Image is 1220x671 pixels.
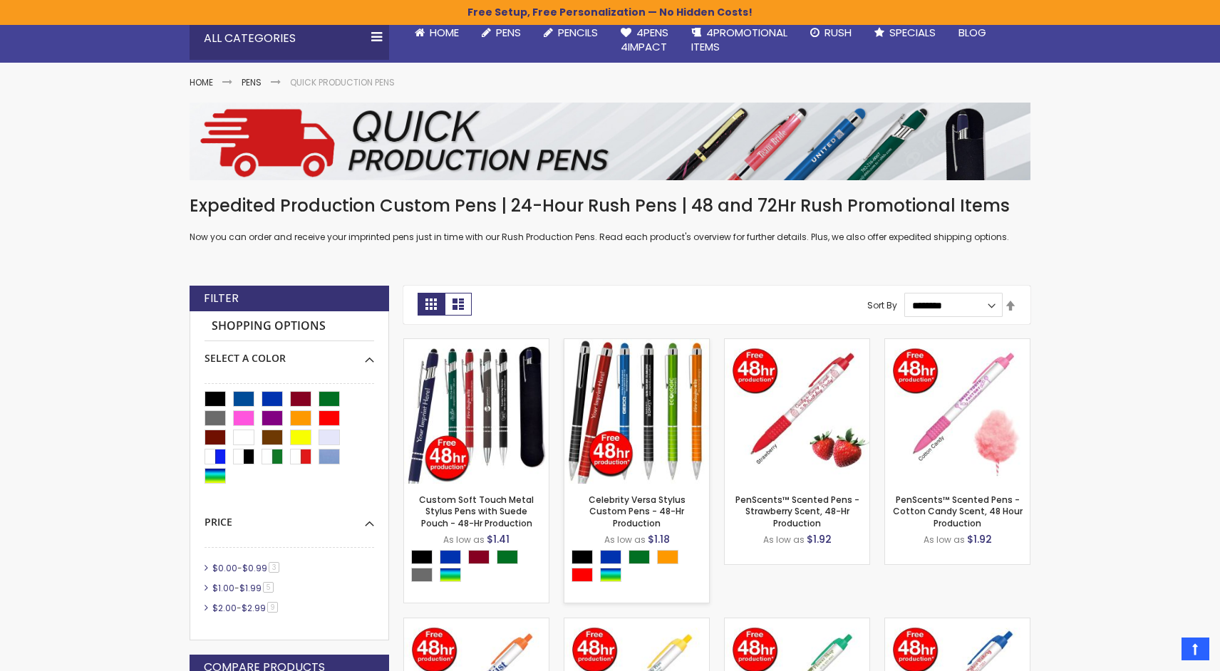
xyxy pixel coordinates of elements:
a: Pens [470,17,532,48]
span: 5 [263,582,274,593]
span: Blog [958,25,986,40]
a: PenScents™ Scented Pens - Floral Scent, 48 HR Production [725,618,869,630]
div: All Categories [190,17,389,60]
span: Home [430,25,459,40]
a: Rush [799,17,863,48]
span: $1.92 [967,532,992,546]
div: Black [411,550,433,564]
div: Assorted [440,568,461,582]
span: $1.99 [239,582,262,594]
a: Pencils [532,17,609,48]
a: $2.00-$2.999 [209,602,283,614]
span: $0.00 [212,562,237,574]
span: $1.92 [807,532,832,546]
h1: Expedited Production Custom Pens | 24-Hour Rush Pens | 48 and 72Hr Rush Promotional Items [190,194,1030,217]
span: As low as [763,534,805,546]
span: $1.00 [212,582,234,594]
a: Blog [947,17,998,48]
a: PenScents™ Scented Pens - Buttercream Scent, 48HR Production [885,618,1030,630]
div: Grey [411,568,433,582]
a: PenScents™ Scented Pens - Strawberry Scent, 48-Hr Production [725,338,869,350]
span: As low as [924,534,965,546]
span: Specials [889,25,936,40]
a: Pens [242,76,262,88]
label: Sort By [867,299,897,311]
span: As low as [443,534,485,546]
strong: Quick Production Pens [290,76,395,88]
img: Quick Production Pens [190,103,1030,180]
div: Select A Color [205,341,374,365]
span: 9 [267,602,278,613]
a: Celebrity Versa Stylus Custom Pens - 48-Hr Production [589,494,686,529]
a: PenScents™ Scented Pens - Cotton Candy Scent, 48 Hour Production [893,494,1023,529]
p: Now you can order and receive your imprinted pens just in time with our Rush Production Pens. Rea... [190,232,1030,243]
span: Rush [824,25,852,40]
div: Select A Color [572,550,709,586]
span: 4Pens 4impact [621,25,668,54]
span: 3 [269,562,279,573]
a: PenScents™ Scented Pens - Strawberry Scent, 48-Hr Production [735,494,859,529]
span: 4PROMOTIONAL ITEMS [691,25,787,54]
a: Specials [863,17,947,48]
span: $2.99 [242,602,266,614]
div: Green [629,550,650,564]
a: PenScents™ Scented Pens - Cotton Candy Scent, 48 Hour Production [885,338,1030,350]
div: Price [205,505,374,529]
img: Custom Soft Touch Metal Stylus Pens with Suede Pouch - 48-Hr Production [404,339,549,484]
span: Pens [496,25,521,40]
img: Celebrity Versa Stylus Custom Pens - 48-Hr Production [564,339,709,484]
strong: Filter [204,291,239,306]
img: PenScents™ Scented Pens - Cotton Candy Scent, 48 Hour Production [885,339,1030,484]
div: Green [497,550,518,564]
a: PenScents™ Scented Pens - Orange Scent, 48 Hr Production [404,618,549,630]
strong: Shopping Options [205,311,374,342]
a: 4Pens4impact [609,17,680,63]
a: Custom Soft Touch Metal Stylus Pens with Suede Pouch - 48-Hr Production [419,494,534,529]
div: Burgundy [468,550,490,564]
div: Blue [600,550,621,564]
span: Pencils [558,25,598,40]
div: Red [572,568,593,582]
a: $0.00-$0.993 [209,562,284,574]
span: $0.99 [242,562,267,574]
span: $1.41 [487,532,510,546]
div: Select A Color [411,550,549,586]
strong: Grid [418,293,445,316]
span: $1.18 [648,532,670,546]
a: Home [190,76,213,88]
img: PenScents™ Scented Pens - Strawberry Scent, 48-Hr Production [725,339,869,484]
a: $1.00-$1.995 [209,582,279,594]
span: As low as [604,534,646,546]
span: $2.00 [212,602,237,614]
a: Custom Soft Touch Metal Stylus Pens with Suede Pouch - 48-Hr Production [404,338,549,350]
a: Home [403,17,470,48]
div: Black [572,550,593,564]
a: Celebrity Versa Stylus Custom Pens - 48-Hr Production [564,338,709,350]
div: Assorted [600,568,621,582]
div: Orange [657,550,678,564]
a: PenScents™ Scented Pens - Lemon Scent, 48 HR Production [564,618,709,630]
a: 4PROMOTIONALITEMS [680,17,799,63]
div: Blue [440,550,461,564]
